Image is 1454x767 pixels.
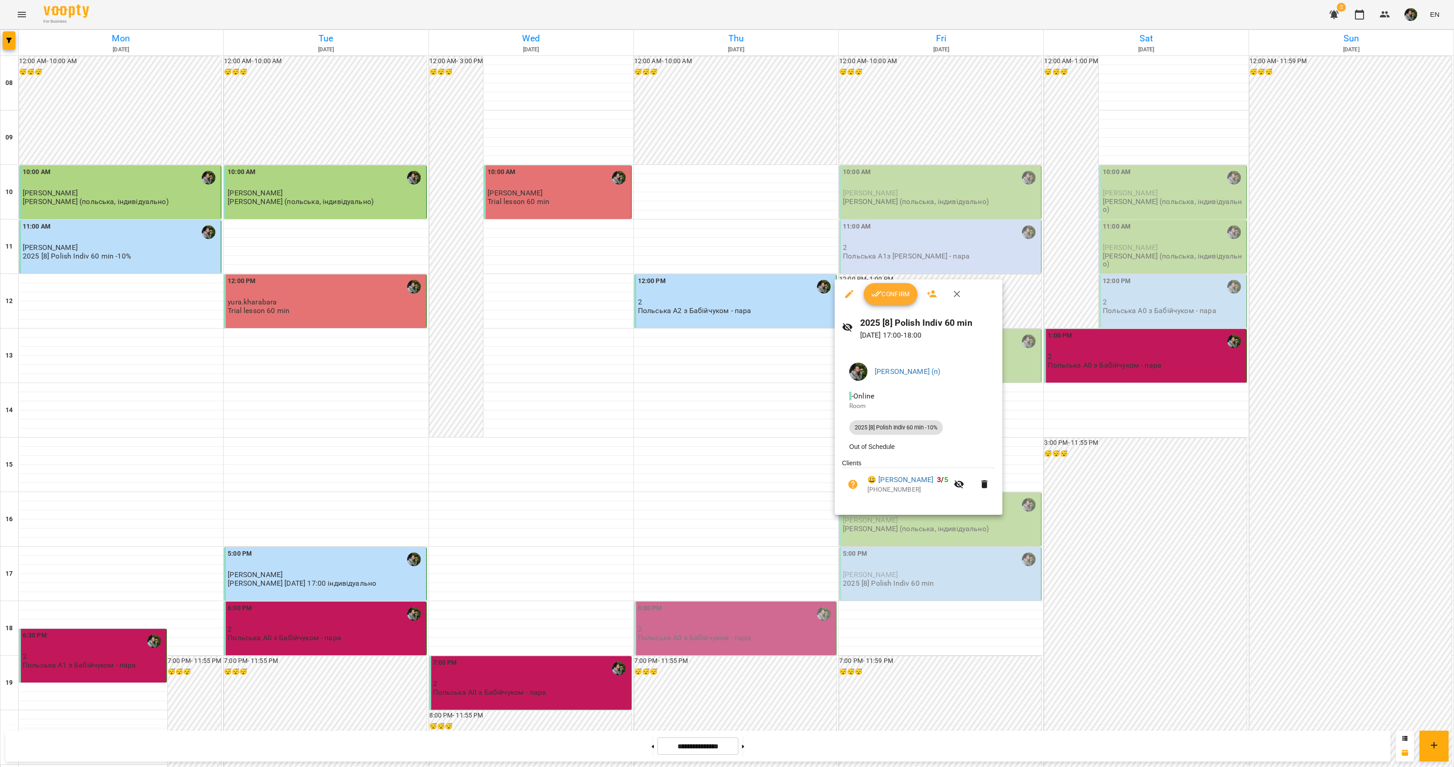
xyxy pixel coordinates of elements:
[842,473,864,495] button: Unpaid. Bill the attendance?
[867,474,933,485] a: 😀 [PERSON_NAME]
[842,458,995,504] ul: Clients
[867,485,948,494] p: [PHONE_NUMBER]
[871,289,910,299] span: Confirm
[849,402,988,411] p: Room
[860,316,996,330] h6: 2025 [8] Polish Indiv 60 min
[849,392,876,400] span: - Online
[842,438,995,455] li: Out of Schedule
[849,423,943,432] span: 2025 [8] Polish Indiv 60 min -10%
[864,283,917,305] button: Confirm
[875,367,941,376] a: [PERSON_NAME] (п)
[944,475,948,484] span: 5
[860,330,996,341] p: [DATE] 17:00 - 18:00
[937,475,948,484] b: /
[937,475,941,484] span: 3
[849,363,867,381] img: 70cfbdc3d9a863d38abe8aa8a76b24f3.JPG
